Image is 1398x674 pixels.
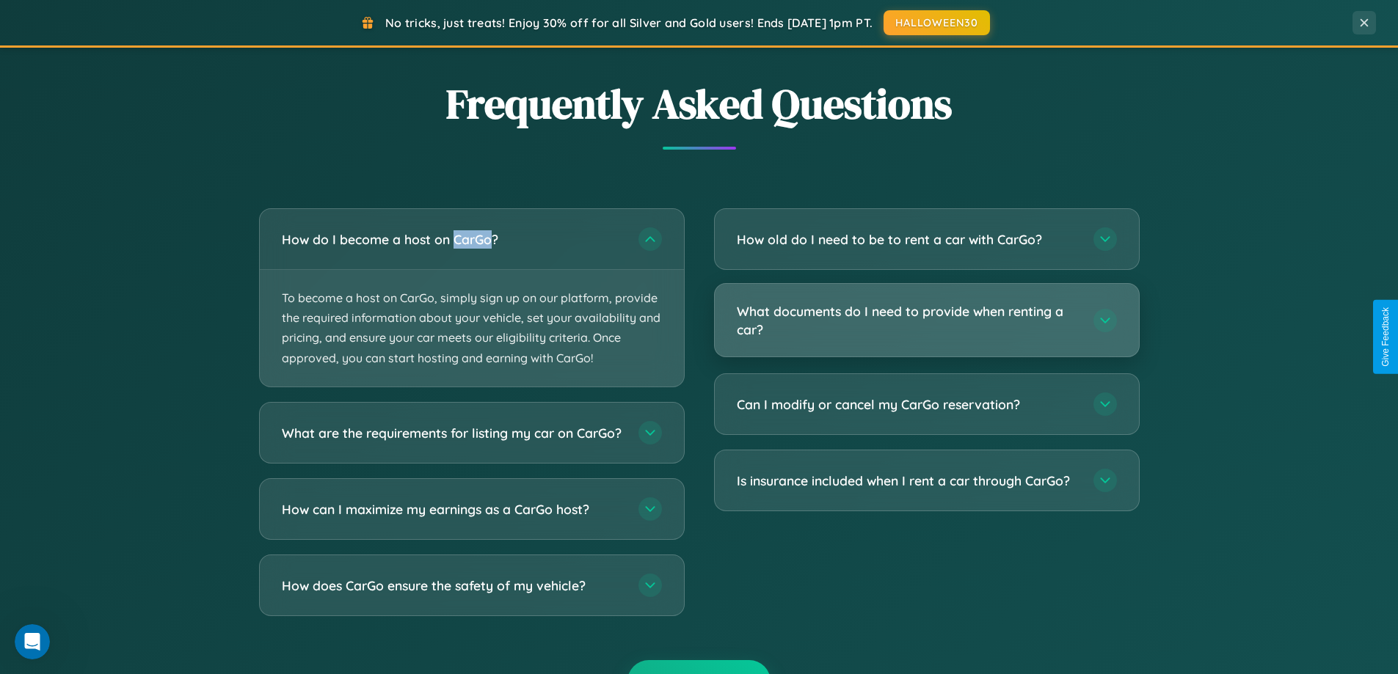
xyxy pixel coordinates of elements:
div: Give Feedback [1380,307,1391,367]
button: HALLOWEEN30 [884,10,990,35]
iframe: Intercom live chat [15,624,50,659]
h2: Frequently Asked Questions [259,76,1140,132]
h3: How does CarGo ensure the safety of my vehicle? [282,576,624,594]
h3: How can I maximize my earnings as a CarGo host? [282,499,624,518]
h3: Can I modify or cancel my CarGo reservation? [737,395,1079,414]
p: To become a host on CarGo, simply sign up on our platform, provide the required information about... [260,270,684,387]
h3: What documents do I need to provide when renting a car? [737,302,1079,338]
h3: How do I become a host on CarGo? [282,230,624,249]
h3: Is insurance included when I rent a car through CarGo? [737,472,1079,490]
h3: How old do I need to be to rent a car with CarGo? [737,230,1079,249]
span: No tricks, just treats! Enjoy 30% off for all Silver and Gold users! Ends [DATE] 1pm PT. [385,15,873,30]
h3: What are the requirements for listing my car on CarGo? [282,423,624,442]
